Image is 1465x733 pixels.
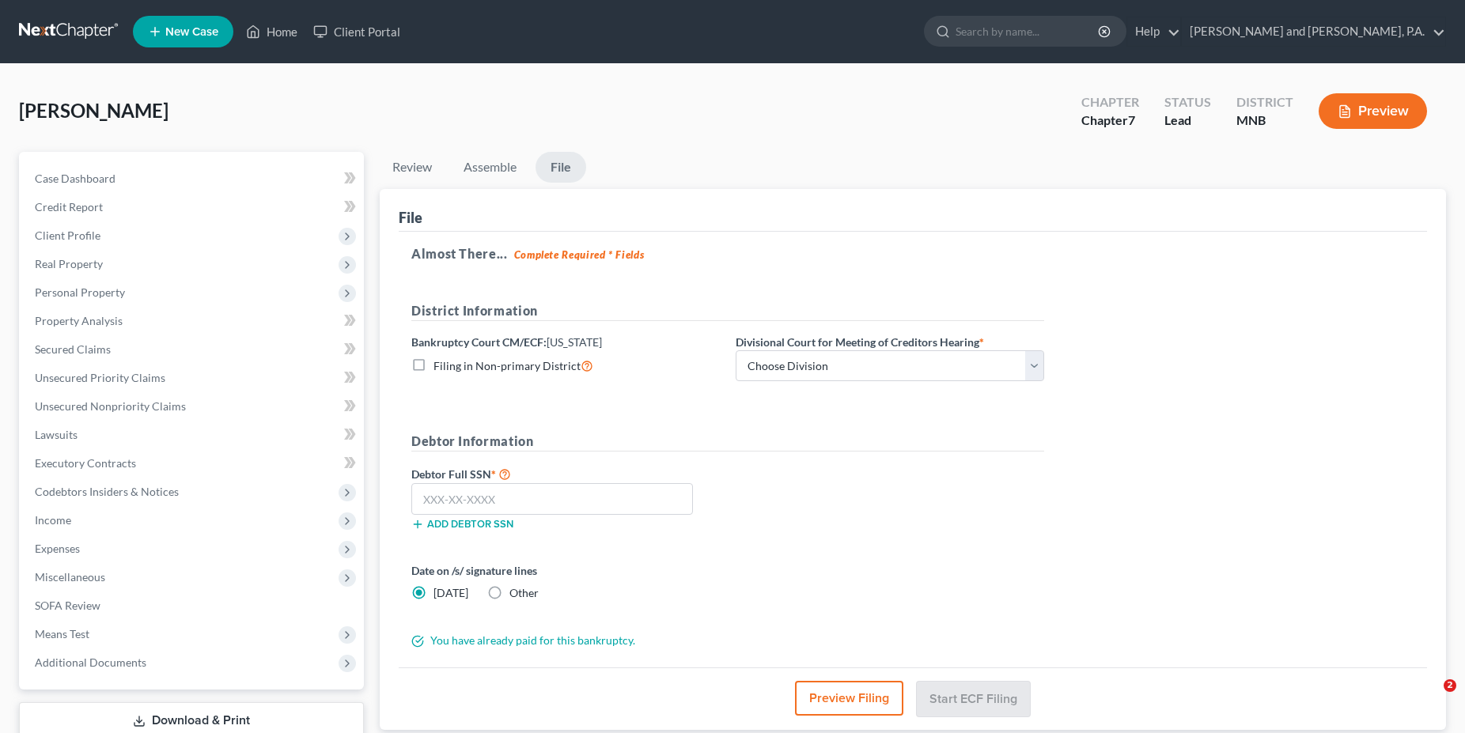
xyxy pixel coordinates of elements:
input: XXX-XX-XXXX [411,483,693,515]
a: Case Dashboard [22,164,364,193]
a: Credit Report [22,193,364,221]
a: Assemble [451,152,529,183]
span: [PERSON_NAME] [19,99,168,122]
span: Credit Report [35,200,103,213]
span: [US_STATE] [547,335,602,349]
span: Miscellaneous [35,570,105,584]
span: Unsecured Nonpriority Claims [35,399,186,413]
span: SOFA Review [35,599,100,612]
button: Preview [1319,93,1427,129]
span: Secured Claims [35,342,111,356]
label: Date on /s/ signature lines [411,562,720,579]
span: 2 [1444,679,1456,692]
button: Preview Filing [795,681,903,716]
div: You have already paid for this bankruptcy. [403,633,1052,648]
span: Personal Property [35,285,125,299]
span: Filing in Non-primary District [433,359,581,372]
input: Search by name... [956,17,1100,46]
a: Review [380,152,445,183]
span: Expenses [35,542,80,555]
span: Case Dashboard [35,172,115,185]
div: Chapter [1081,93,1139,111]
span: Means Test [35,627,89,640]
h5: Almost There... [411,244,1414,263]
a: Client Portal [305,17,408,46]
span: [DATE] [433,586,468,599]
a: [PERSON_NAME] and [PERSON_NAME], P.A. [1182,17,1445,46]
span: Other [509,586,539,599]
span: New Case [165,26,218,38]
a: SOFA Review [22,591,364,620]
strong: Complete Required * Fields [514,248,645,261]
label: Divisional Court for Meeting of Creditors Hearing [736,334,984,350]
span: Codebtors Insiders & Notices [35,485,179,498]
a: Secured Claims [22,335,364,364]
div: Chapter [1081,111,1139,130]
label: Bankruptcy Court CM/ECF: [411,334,602,350]
span: Real Property [35,257,103,270]
span: Property Analysis [35,314,123,327]
iframe: Intercom live chat [1411,679,1449,717]
a: File [536,152,586,183]
a: Home [238,17,305,46]
a: Help [1127,17,1180,46]
button: Add debtor SSN [411,518,513,531]
span: Additional Documents [35,656,146,669]
span: Executory Contracts [35,456,136,470]
h5: District Information [411,301,1044,321]
span: Income [35,513,71,527]
div: File [399,208,422,227]
span: Client Profile [35,229,100,242]
div: Status [1164,93,1211,111]
a: Unsecured Nonpriority Claims [22,392,364,421]
a: Executory Contracts [22,449,364,478]
a: Unsecured Priority Claims [22,364,364,392]
label: Debtor Full SSN [403,464,728,483]
span: Lawsuits [35,428,78,441]
div: Lead [1164,111,1211,130]
a: Lawsuits [22,421,364,449]
div: MNB [1236,111,1293,130]
h5: Debtor Information [411,432,1044,452]
button: Start ECF Filing [916,681,1031,717]
div: District [1236,93,1293,111]
a: Property Analysis [22,307,364,335]
span: 7 [1128,112,1135,127]
span: Unsecured Priority Claims [35,371,165,384]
